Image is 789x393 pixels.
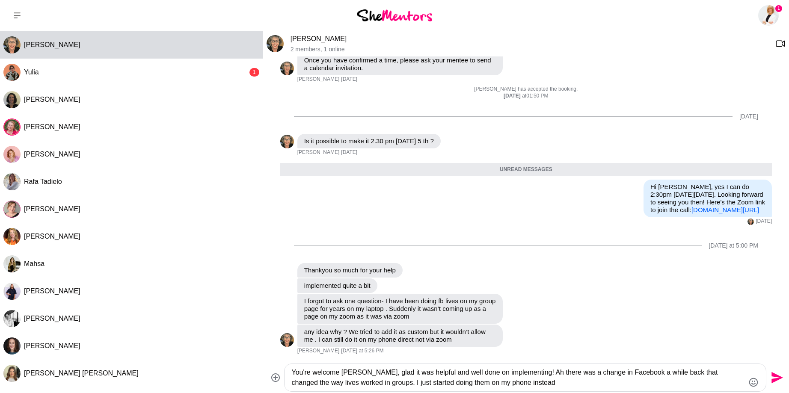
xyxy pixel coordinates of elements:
[766,368,786,387] button: Send
[304,56,496,72] p: Once you have confirmed a time, please ask your mentee to send a calendar invitation.
[24,233,80,240] span: [PERSON_NAME]
[24,41,80,48] span: [PERSON_NAME]
[3,64,21,81] div: Yulia
[3,337,21,355] div: Julia Ridout
[24,178,62,185] span: Rafa Tadielo
[3,146,21,163] img: V
[747,219,754,225] div: Jane
[756,218,772,225] time: 2025-08-27T08:13:42.125Z
[291,35,347,42] a: [PERSON_NAME]
[3,146,21,163] div: Vari McGaan
[748,377,759,387] button: Emoji picker
[3,365,21,382] div: Amberlie Jane
[775,5,782,12] span: 1
[3,310,21,327] img: S
[3,228,21,245] img: M
[3,36,21,53] img: J
[3,91,21,108] img: L
[341,149,357,156] time: 2025-08-27T07:29:16.319Z
[357,9,432,21] img: She Mentors Logo
[280,86,772,93] p: [PERSON_NAME] has accepted the booking.
[341,76,357,83] time: 2025-08-23T03:38:10.450Z
[24,205,80,213] span: [PERSON_NAME]
[297,149,340,156] span: [PERSON_NAME]
[24,68,39,76] span: Yulia
[249,68,259,77] div: 1
[504,93,522,99] strong: [DATE]
[291,46,768,53] p: 2 members , 1 online
[709,242,758,249] div: [DATE] at 5:00 PM
[3,173,21,190] img: R
[304,282,371,290] p: implemented quite a bit
[304,297,496,320] p: I forgot to ask one question- I have been doing fb lives on my group page for years on my laptop ...
[24,151,80,158] span: [PERSON_NAME]
[280,333,294,347] img: J
[3,283,21,300] div: Darby Lyndon
[280,93,772,100] div: at 01:50 PM
[3,36,21,53] div: Jane
[24,96,80,103] span: [PERSON_NAME]
[24,369,139,377] span: [PERSON_NAME] [PERSON_NAME]
[747,219,754,225] img: J
[280,163,772,177] div: Unread messages
[3,310,21,327] div: Sarah Cassells
[304,137,434,145] p: Is it possible to make it 2.30 pm [DATE] 5 th ?
[739,113,758,120] div: [DATE]
[3,255,21,272] div: Mahsa
[24,315,80,322] span: [PERSON_NAME]
[341,348,383,355] time: 2025-09-07T07:26:54.319Z
[280,62,294,75] div: Jane
[3,255,21,272] img: M
[24,342,80,349] span: [PERSON_NAME]
[291,367,744,388] textarea: Type your message
[280,135,294,148] div: Jane
[3,64,21,81] img: Y
[24,123,80,130] span: [PERSON_NAME]
[304,266,396,274] p: Thankyou so much for your help
[758,5,779,26] a: Kat Millar1
[3,201,21,218] div: Ruth Slade
[304,328,496,343] p: any idea why ? We tried to add it as custom but it wouldn’t allow me . I can still do it on my ph...
[280,135,294,148] img: J
[267,35,284,52] div: Jane
[24,260,44,267] span: Mahsa
[3,283,21,300] img: D
[691,206,759,213] a: [DOMAIN_NAME][URL]
[24,287,80,295] span: [PERSON_NAME]
[267,35,284,52] img: J
[3,201,21,218] img: R
[650,183,765,214] p: Hi [PERSON_NAME], yes I can do 2:30pm [DATE][DATE]. Looking forward to seeing you then! Here's th...
[280,333,294,347] div: Jane
[3,173,21,190] div: Rafa Tadielo
[758,5,779,26] img: Kat Millar
[280,62,294,75] img: J
[3,337,21,355] img: J
[3,228,21,245] div: Miranda Bozic
[3,118,21,136] div: Rebecca Frazer
[3,118,21,136] img: R
[297,76,340,83] span: [PERSON_NAME]
[3,365,21,382] img: A
[3,91,21,108] div: Laila Punj
[297,348,340,355] span: [PERSON_NAME]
